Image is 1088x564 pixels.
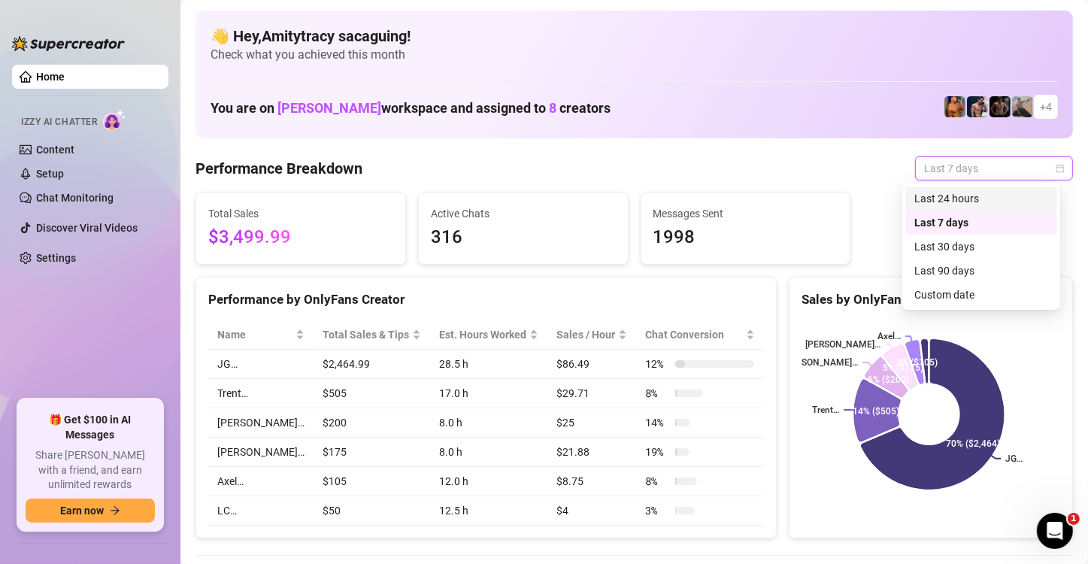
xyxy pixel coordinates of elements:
[905,259,1057,283] div: Last 90 days
[431,205,616,222] span: Active Chats
[208,467,314,496] td: Axel…
[430,408,547,438] td: 8.0 h
[645,502,669,519] span: 3 %
[208,223,393,252] span: $3,499.99
[430,379,547,408] td: 17.0 h
[12,36,125,51] img: logo-BBDzfeDw.svg
[1005,453,1023,464] text: JG…
[905,186,1057,211] div: Last 24 hours
[208,290,764,310] div: Performance by OnlyFans Creator
[914,214,1048,231] div: Last 7 days
[314,496,430,526] td: $50
[783,357,858,368] text: [PERSON_NAME]…
[1068,513,1080,525] span: 1
[547,408,636,438] td: $25
[1037,513,1073,549] iframe: Intercom live chat
[314,467,430,496] td: $105
[547,438,636,467] td: $21.88
[217,326,292,343] span: Name
[905,235,1057,259] div: Last 30 days
[208,350,314,379] td: JG…
[208,408,314,438] td: [PERSON_NAME]…
[905,211,1057,235] div: Last 7 days
[805,339,880,350] text: [PERSON_NAME]…
[1012,96,1033,117] img: LC
[924,157,1064,180] span: Last 7 days
[645,414,669,431] span: 14 %
[36,192,114,204] a: Chat Monitoring
[36,144,74,156] a: Content
[60,505,104,517] span: Earn now
[208,496,314,526] td: LC…
[431,223,616,252] span: 316
[547,320,636,350] th: Sales / Hour
[645,326,742,343] span: Chat Conversion
[314,320,430,350] th: Total Sales & Tips
[653,223,838,252] span: 1998
[314,438,430,467] td: $175
[211,47,1058,63] span: Check what you achieved this month
[877,331,901,341] text: Axel…
[26,448,155,493] span: Share [PERSON_NAME] with a friend, and earn unlimited rewards
[208,320,314,350] th: Name
[1056,164,1065,173] span: calendar
[653,205,838,222] span: Messages Sent
[36,252,76,264] a: Settings
[645,473,669,490] span: 8 %
[547,496,636,526] td: $4
[914,287,1048,303] div: Custom date
[323,326,409,343] span: Total Sales & Tips
[36,71,65,83] a: Home
[547,379,636,408] td: $29.71
[314,350,430,379] td: $2,464.99
[802,290,1060,310] div: Sales by OnlyFans Creator
[21,115,97,129] span: Izzy AI Chatter
[645,444,669,460] span: 19 %
[547,467,636,496] td: $8.75
[549,100,556,116] span: 8
[1040,99,1052,115] span: + 4
[430,350,547,379] td: 28.5 h
[208,379,314,408] td: Trent…
[430,496,547,526] td: 12.5 h
[645,356,669,372] span: 12 %
[314,408,430,438] td: $200
[914,262,1048,279] div: Last 90 days
[547,350,636,379] td: $86.49
[110,505,120,516] span: arrow-right
[645,385,669,402] span: 8 %
[277,100,381,116] span: [PERSON_NAME]
[430,438,547,467] td: 8.0 h
[103,109,126,131] img: AI Chatter
[990,96,1011,117] img: Trent
[944,96,965,117] img: JG
[905,283,1057,307] div: Custom date
[36,168,64,180] a: Setup
[211,100,611,117] h1: You are on workspace and assigned to creators
[208,205,393,222] span: Total Sales
[26,499,155,523] button: Earn nowarrow-right
[967,96,988,117] img: Axel
[439,326,526,343] div: Est. Hours Worked
[36,222,138,234] a: Discover Viral Videos
[208,438,314,467] td: [PERSON_NAME]…
[430,467,547,496] td: 12.0 h
[195,158,362,179] h4: Performance Breakdown
[314,379,430,408] td: $505
[636,320,763,350] th: Chat Conversion
[211,26,1058,47] h4: 👋 Hey, Amitytracy sacaguing !
[914,190,1048,207] div: Last 24 hours
[914,238,1048,255] div: Last 30 days
[812,405,839,415] text: Trent…
[26,413,155,442] span: 🎁 Get $100 in AI Messages
[556,326,615,343] span: Sales / Hour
